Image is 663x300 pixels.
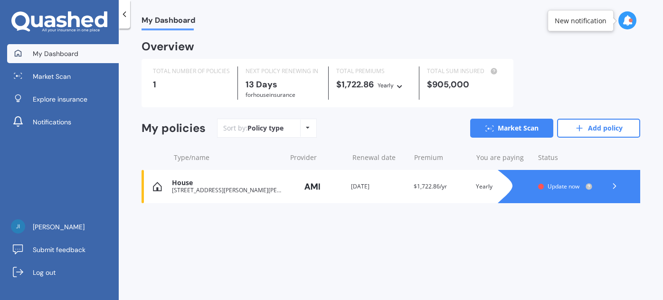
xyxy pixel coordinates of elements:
div: $1,722.86 [336,80,411,90]
span: $1,722.86/yr [414,182,447,190]
a: Market Scan [470,119,553,138]
div: Renewal date [352,153,407,162]
span: Submit feedback [33,245,85,254]
div: Status [538,153,593,162]
a: Add policy [557,119,640,138]
span: Update now [548,182,579,190]
a: My Dashboard [7,44,119,63]
div: Overview [142,42,194,51]
div: TOTAL PREMIUMS [336,66,411,76]
div: My policies [142,122,206,135]
a: Explore insurance [7,90,119,109]
div: House [172,179,281,187]
div: Yearly [476,182,530,191]
span: for House insurance [246,91,295,99]
a: Log out [7,263,119,282]
div: Yearly [378,81,394,90]
div: TOTAL NUMBER OF POLICIES [153,66,230,76]
a: Notifications [7,112,119,131]
span: My Dashboard [33,49,78,58]
div: Type/name [174,153,283,162]
div: $905,000 [427,80,502,89]
div: Policy type [247,123,284,133]
div: 1 [153,80,230,89]
img: AMI [289,178,336,196]
div: Premium [414,153,469,162]
span: [PERSON_NAME] [33,222,85,232]
span: Log out [33,268,56,277]
a: Market Scan [7,67,119,86]
img: 51341ba5756daba376b6eb7fdae75ae6 [11,219,25,234]
span: Notifications [33,117,71,127]
span: Market Scan [33,72,71,81]
div: [DATE] [351,182,406,191]
div: [STREET_ADDRESS][PERSON_NAME][PERSON_NAME] [172,187,281,194]
div: Provider [290,153,345,162]
div: NEXT POLICY RENEWING IN [246,66,321,76]
b: 13 Days [246,79,277,90]
span: Explore insurance [33,94,87,104]
a: [PERSON_NAME] [7,217,119,236]
div: TOTAL SUM INSURED [427,66,502,76]
div: Sort by: [223,123,284,133]
span: My Dashboard [142,16,195,28]
div: You are paying [476,153,531,162]
img: House [153,182,162,191]
div: New notification [555,16,606,26]
a: Submit feedback [7,240,119,259]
